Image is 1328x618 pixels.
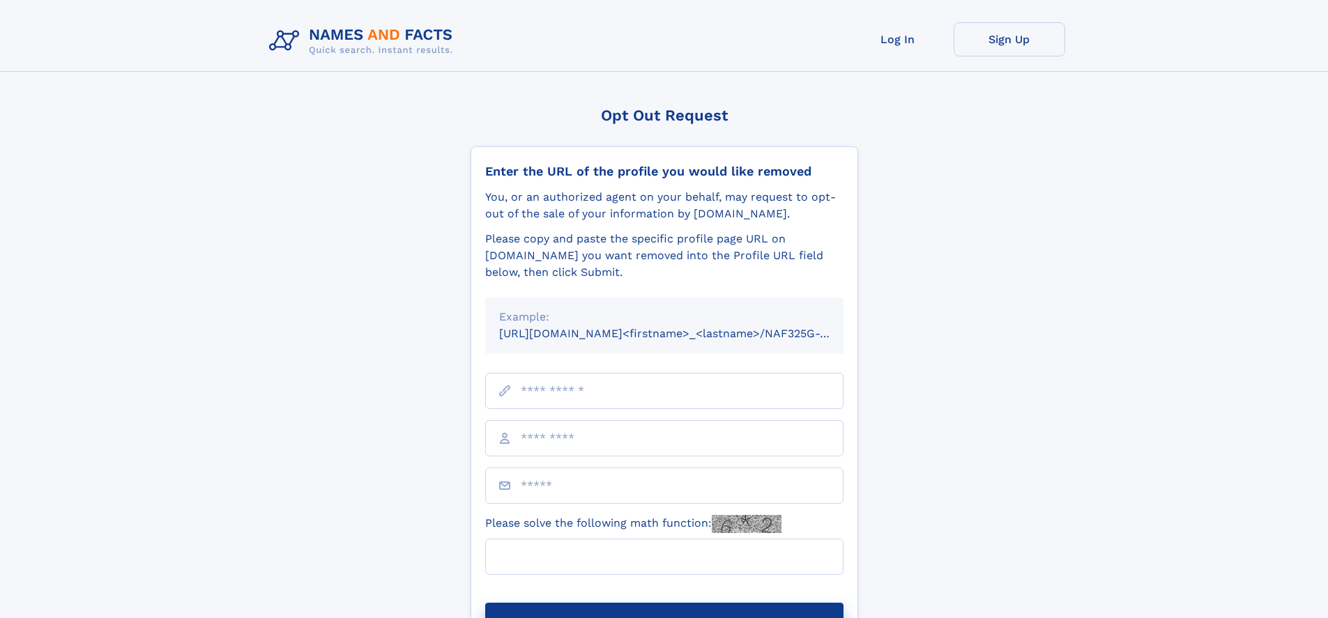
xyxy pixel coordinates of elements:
[485,164,844,179] div: Enter the URL of the profile you would like removed
[264,22,464,60] img: Logo Names and Facts
[485,231,844,281] div: Please copy and paste the specific profile page URL on [DOMAIN_NAME] you want removed into the Pr...
[499,327,870,340] small: [URL][DOMAIN_NAME]<firstname>_<lastname>/NAF325G-xxxxxxxx
[499,309,830,325] div: Example:
[485,515,781,533] label: Please solve the following math function:
[954,22,1065,56] a: Sign Up
[485,189,844,222] div: You, or an authorized agent on your behalf, may request to opt-out of the sale of your informatio...
[471,107,858,124] div: Opt Out Request
[842,22,954,56] a: Log In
